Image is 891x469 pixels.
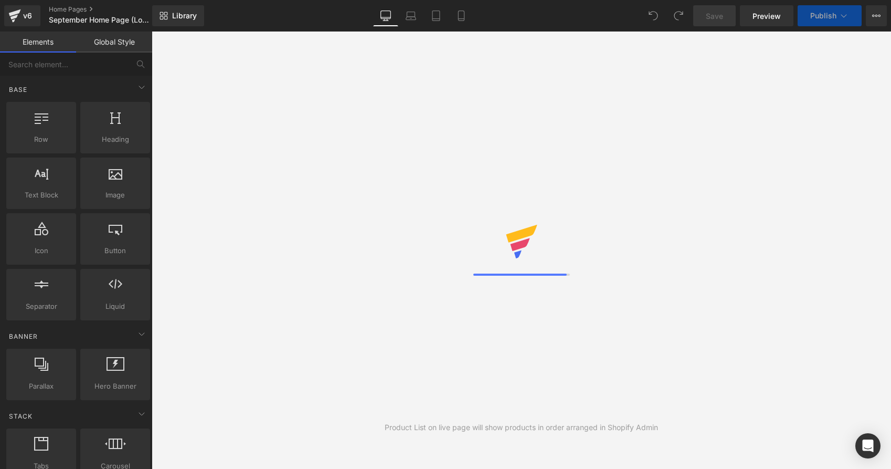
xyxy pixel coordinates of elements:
span: Publish [810,12,836,20]
a: Preview [740,5,793,26]
div: Open Intercom Messenger [855,433,881,458]
a: Mobile [449,5,474,26]
span: Separator [9,301,73,312]
span: September Home Page (Lotion &amp; Wash Launch) [49,16,150,24]
span: Preview [752,11,781,22]
span: Library [172,11,197,20]
span: Image [83,190,147,201]
button: More [866,5,887,26]
span: Parallax [9,381,73,392]
button: Redo [668,5,689,26]
a: Global Style [76,32,152,53]
button: Publish [798,5,862,26]
a: Laptop [398,5,423,26]
a: Home Pages [49,5,169,14]
a: Desktop [373,5,398,26]
span: Hero Banner [83,381,147,392]
a: v6 [4,5,40,26]
span: Row [9,134,73,145]
span: Icon [9,245,73,256]
span: Heading [83,134,147,145]
div: Product List on live page will show products in order arranged in Shopify Admin [385,422,658,433]
span: Text Block [9,190,73,201]
span: Save [706,11,723,22]
a: New Library [152,5,204,26]
span: Liquid [83,301,147,312]
span: Button [83,245,147,256]
button: Undo [643,5,664,26]
a: Tablet [423,5,449,26]
span: Banner [8,331,39,341]
span: Base [8,85,28,95]
span: Stack [8,411,34,421]
div: v6 [21,9,34,23]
